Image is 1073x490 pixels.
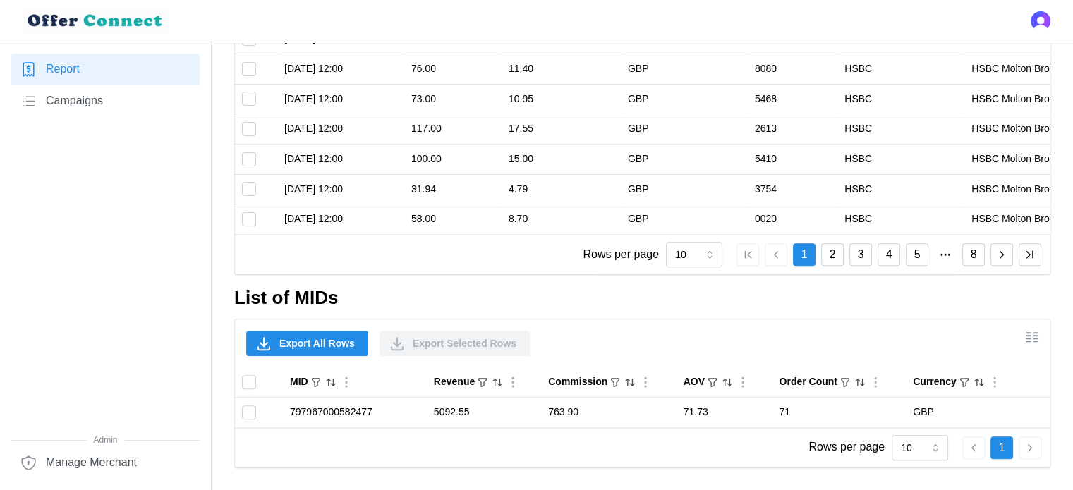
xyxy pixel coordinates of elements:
[279,331,355,355] span: Export All Rows
[277,174,404,204] td: [DATE] 12:00
[242,152,256,166] input: Toggle select row
[404,204,502,234] td: 58.00
[913,374,956,390] div: Currency
[808,439,885,456] p: Rows per page
[735,374,751,390] button: Column Actions
[290,374,308,390] div: MID
[434,374,475,390] div: Revenue
[854,376,866,388] button: Sort by Order Count descending
[11,54,200,85] a: Report
[404,144,502,174] td: 100.00
[404,174,502,204] td: 31.94
[987,374,1002,390] button: Column Actions
[242,375,256,389] input: Toggle select all
[779,374,837,390] div: Order Count
[46,92,103,110] span: Campaigns
[837,204,964,234] td: HSBC
[242,212,256,226] input: Toggle select row
[46,61,80,78] span: Report
[837,84,964,114] td: HSBC
[246,331,368,356] button: Export All Rows
[748,84,837,114] td: 5468
[821,243,844,266] button: 2
[1031,11,1050,31] img: 's logo
[502,204,621,234] td: 8.70
[502,84,621,114] td: 10.95
[277,204,404,234] td: [DATE] 12:00
[748,144,837,174] td: 5410
[837,114,964,145] td: HSBC
[23,8,169,33] img: loyalBe Logo
[242,182,256,196] input: Toggle select row
[990,436,1013,459] button: 1
[962,243,985,266] button: 8
[234,286,1050,310] h2: List of MIDs
[684,374,705,390] div: AOV
[277,114,404,145] td: [DATE] 12:00
[491,376,504,388] button: Sort by Revenue descending
[46,454,137,472] span: Manage Merchant
[748,204,837,234] td: 0020
[868,374,883,390] button: Column Actions
[849,243,872,266] button: 3
[973,376,986,388] button: Sort by Currency ascending
[404,84,502,114] td: 73.00
[772,398,906,427] td: 71
[748,54,837,84] td: 8080
[380,331,530,356] button: Export Selected Rows
[277,54,404,84] td: [DATE] 12:00
[277,84,404,114] td: [DATE] 12:00
[502,54,621,84] td: 11.40
[621,84,748,114] td: GBP
[283,398,427,427] td: 797967000582477
[621,54,748,84] td: GBP
[677,398,772,427] td: 71.73
[906,398,1050,427] td: GBP
[277,144,404,174] td: [DATE] 12:00
[242,122,256,136] input: Toggle select row
[11,447,200,479] a: Manage Merchant
[748,114,837,145] td: 2613
[621,204,748,234] td: GBP
[404,54,502,84] td: 76.00
[339,374,354,390] button: Column Actions
[621,174,748,204] td: GBP
[748,174,837,204] td: 3754
[502,174,621,204] td: 4.79
[837,174,964,204] td: HSBC
[837,144,964,174] td: HSBC
[638,374,653,390] button: Column Actions
[11,85,200,117] a: Campaigns
[1031,11,1050,31] button: Open user button
[325,376,337,388] button: Sort by MID ascending
[906,243,928,266] button: 5
[621,144,748,174] td: GBP
[624,376,636,388] button: Sort by Commission descending
[404,114,502,145] td: 117.00
[837,54,964,84] td: HSBC
[583,246,659,264] p: Rows per page
[793,243,816,266] button: 1
[721,376,734,388] button: Sort by AOV descending
[621,114,748,145] td: GBP
[427,398,541,427] td: 5092.55
[878,243,900,266] button: 4
[242,405,256,419] input: Toggle select row
[1020,325,1044,349] button: Show/Hide columns
[413,331,516,355] span: Export Selected Rows
[502,114,621,145] td: 17.55
[548,374,607,390] div: Commission
[505,374,521,390] button: Column Actions
[541,398,676,427] td: 763.90
[502,144,621,174] td: 15.00
[242,92,256,106] input: Toggle select row
[242,62,256,76] input: Toggle select row
[11,434,200,447] span: Admin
